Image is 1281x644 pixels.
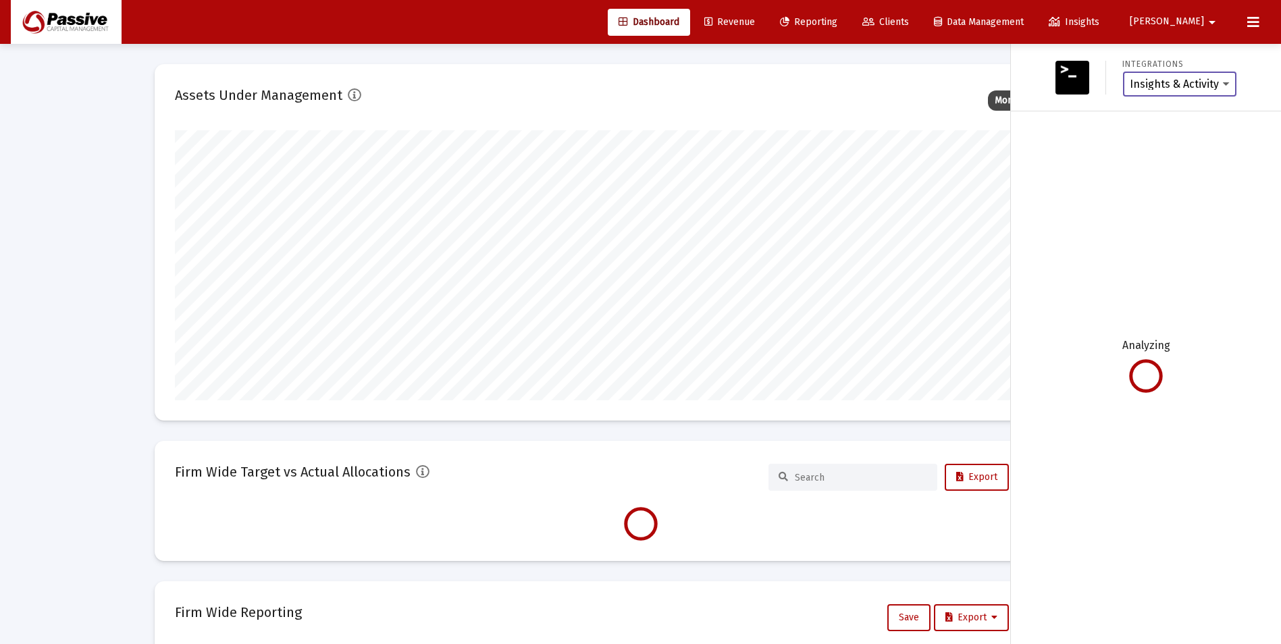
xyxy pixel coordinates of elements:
[704,16,755,28] span: Revenue
[934,16,1024,28] span: Data Management
[780,16,837,28] span: Reporting
[21,9,111,36] img: Dashboard
[1204,9,1220,36] mat-icon: arrow_drop_down
[694,9,766,36] a: Revenue
[852,9,920,36] a: Clients
[1049,16,1099,28] span: Insights
[923,9,1035,36] a: Data Management
[862,16,909,28] span: Clients
[1114,8,1236,35] button: [PERSON_NAME]
[1130,16,1204,28] span: [PERSON_NAME]
[1038,9,1110,36] a: Insights
[608,9,690,36] a: Dashboard
[769,9,848,36] a: Reporting
[619,16,679,28] span: Dashboard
